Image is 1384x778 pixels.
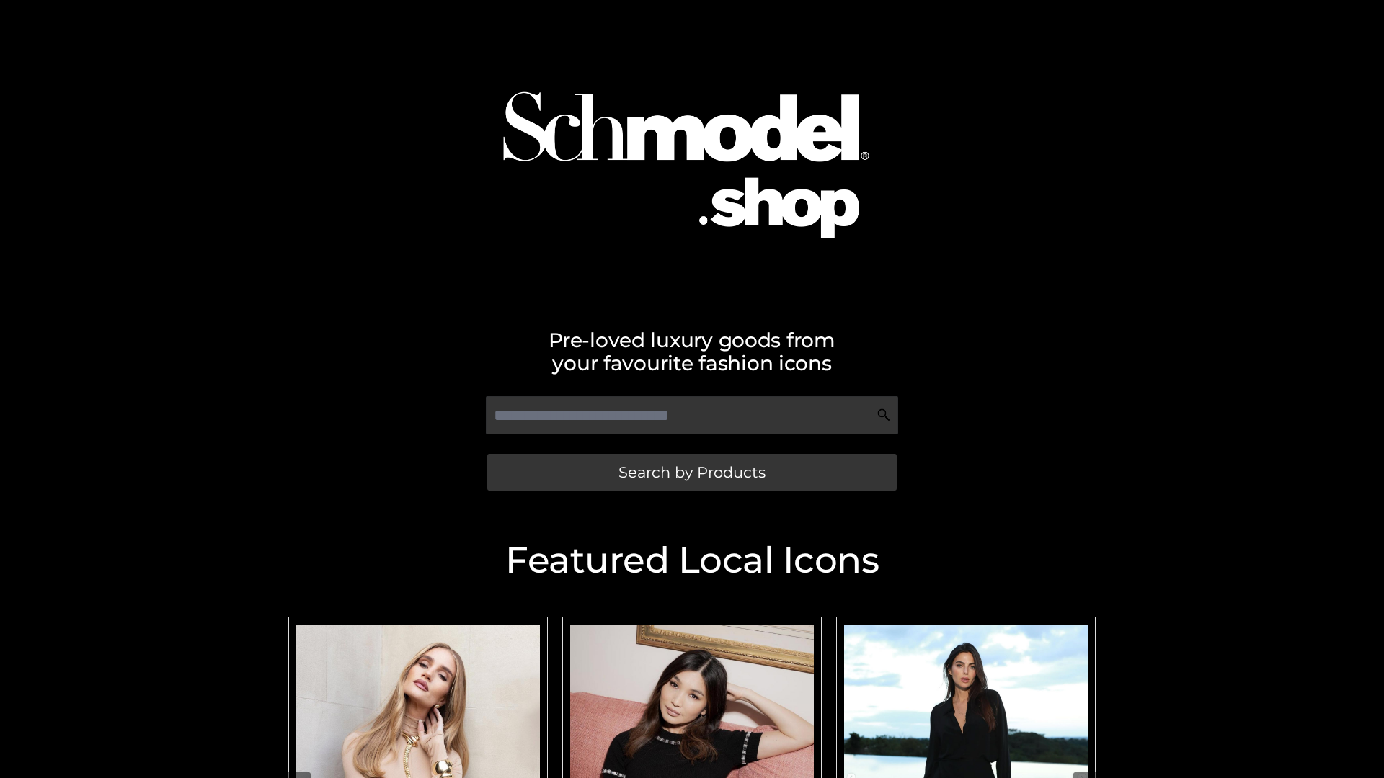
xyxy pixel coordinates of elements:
h2: Featured Local Icons​ [281,542,1103,578]
h2: Pre-loved luxury goods from your favourite fashion icons [281,328,1103,375]
span: Search by Products [618,465,766,480]
img: Search Icon [877,408,891,422]
a: Search by Products [487,454,897,491]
